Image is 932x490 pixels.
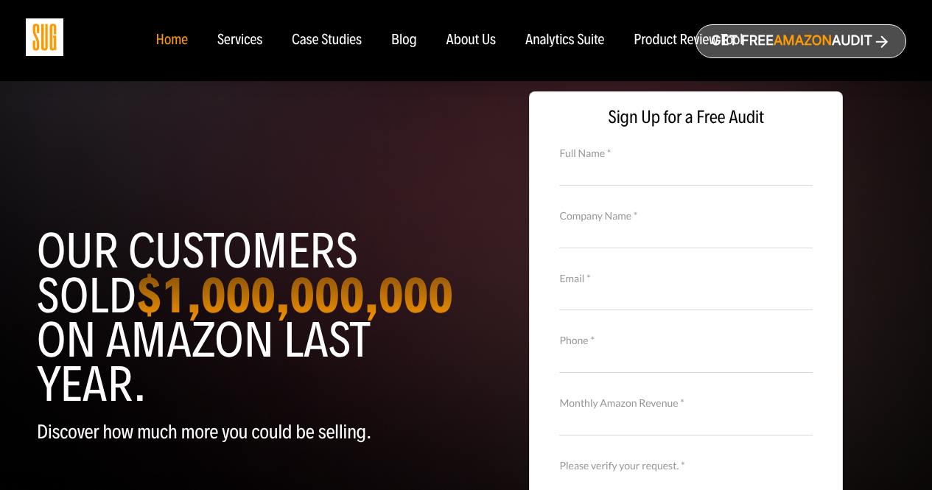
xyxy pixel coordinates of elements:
input: Email * [559,284,813,310]
input: Full Name * [559,159,813,185]
input: Contact Number * [559,347,813,373]
label: Phone * [559,332,813,349]
input: Company Name * [559,222,813,248]
label: Full Name * [559,145,813,161]
span: Sign Up for a Free Audit [544,107,827,128]
a: About Us [446,32,497,49]
a: Get freeAmazonAudit [696,24,906,58]
a: Analytics Suite [525,32,604,49]
strong: $1,000,000,000 [136,265,453,326]
span: Amazon [774,33,832,49]
a: Product Review Tool [634,32,743,49]
a: Home [155,32,187,49]
a: Services [217,32,262,49]
a: Blog [391,32,417,49]
h1: Our customers sold on Amazon last year. [37,229,455,407]
img: Sug [26,18,63,56]
label: Please verify your request. * [559,458,813,474]
label: Company Name * [559,208,813,224]
p: Discover how much more you could be selling. [37,421,455,443]
a: Case Studies [292,32,362,49]
label: Monthly Amazon Revenue * [559,395,813,411]
input: Monthly Amazon Revenue * [559,410,813,435]
label: Email * [559,270,813,287]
